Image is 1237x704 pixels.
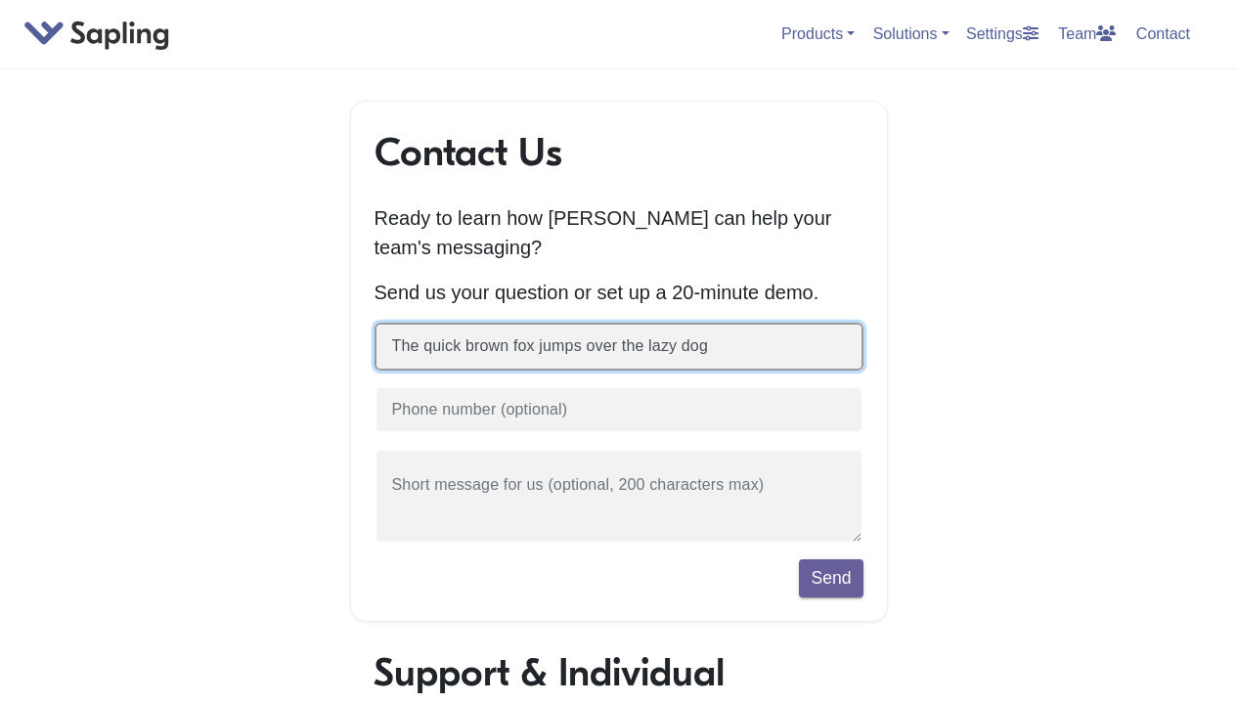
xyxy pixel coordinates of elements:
[375,203,863,262] p: Ready to learn how [PERSON_NAME] can help your team's messaging?
[375,386,863,434] input: Phone number (optional)
[375,323,863,371] input: Business email (required)
[375,278,863,307] p: Send us your question or set up a 20-minute demo.
[1128,18,1198,50] a: Contact
[781,25,855,42] a: Products
[1050,18,1124,50] a: Team
[799,559,862,596] button: Send
[375,129,863,176] h1: Contact Us
[873,25,950,42] a: Solutions
[958,18,1046,50] a: Settings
